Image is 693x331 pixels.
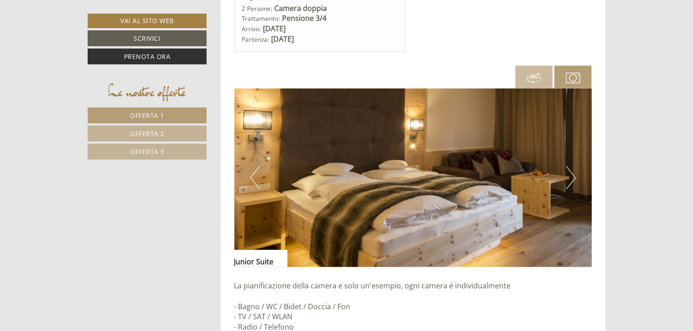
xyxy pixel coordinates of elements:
[566,166,576,189] button: Next
[88,14,207,28] a: Vai al sito web
[88,80,207,103] div: Le nostre offerte
[130,147,164,156] span: Offerta 3
[162,7,196,22] div: [DATE]
[566,71,580,85] img: camera.svg
[312,239,358,255] button: Invia
[275,3,327,13] b: Camera doppia
[234,250,287,267] div: Junior Suite
[130,111,164,120] span: Offerta 1
[14,44,146,50] small: 09:00
[14,26,146,34] div: [GEOGRAPHIC_DATA]
[242,4,273,13] small: 2 Persone:
[250,166,260,189] button: Previous
[130,129,164,138] span: Offerta 2
[527,71,541,85] img: 360-grad.svg
[272,34,294,44] b: [DATE]
[7,24,150,52] div: Buon giorno, come possiamo aiutarla?
[242,35,270,44] small: Partenza:
[242,14,281,23] small: Trattamento:
[88,49,207,64] a: Prenota ora
[282,13,327,23] b: Pensione 3/4
[242,24,262,33] small: Arrivo:
[88,30,207,46] a: Scrivici
[234,88,592,267] img: image
[263,24,286,34] b: [DATE]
